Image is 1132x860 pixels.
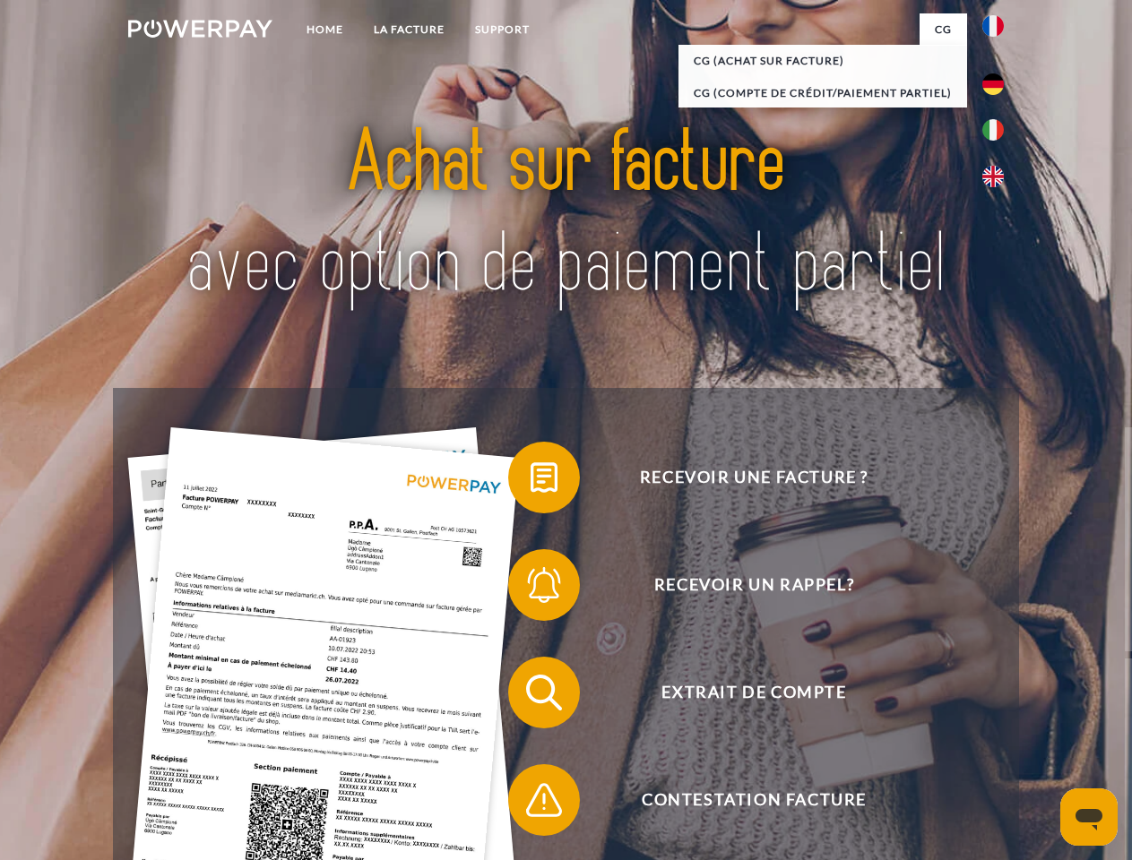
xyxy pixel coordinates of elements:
[982,119,1004,141] img: it
[508,442,974,513] button: Recevoir une facture ?
[460,13,545,46] a: Support
[534,549,973,621] span: Recevoir un rappel?
[522,670,566,715] img: qb_search.svg
[522,455,566,500] img: qb_bill.svg
[508,549,974,621] button: Recevoir un rappel?
[522,563,566,607] img: qb_bell.svg
[982,166,1004,187] img: en
[508,764,974,836] button: Contestation Facture
[982,15,1004,37] img: fr
[982,73,1004,95] img: de
[291,13,359,46] a: Home
[522,778,566,822] img: qb_warning.svg
[534,657,973,728] span: Extrait de compte
[128,20,272,38] img: logo-powerpay-white.svg
[508,657,974,728] button: Extrait de compte
[534,764,973,836] span: Contestation Facture
[678,77,967,109] a: CG (Compte de crédit/paiement partiel)
[359,13,460,46] a: LA FACTURE
[534,442,973,513] span: Recevoir une facture ?
[1060,788,1118,846] iframe: Bouton de lancement de la fenêtre de messagerie
[678,45,967,77] a: CG (achat sur facture)
[171,86,961,343] img: title-powerpay_fr.svg
[920,13,967,46] a: CG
